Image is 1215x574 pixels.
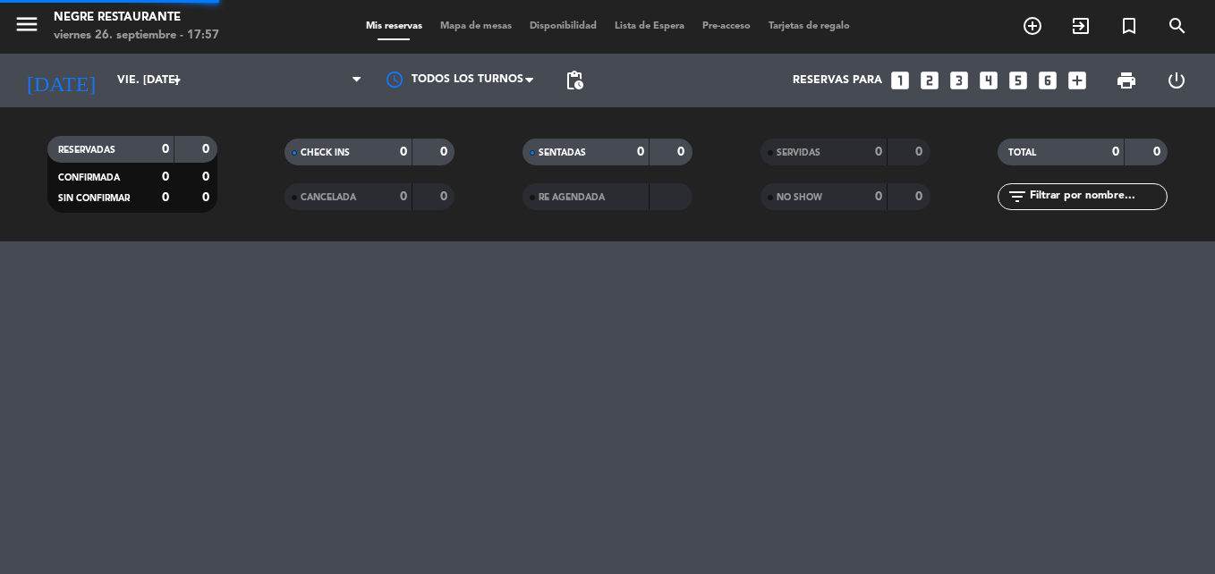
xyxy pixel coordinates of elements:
[431,21,521,31] span: Mapa de mesas
[1118,15,1140,37] i: turned_in_not
[440,146,451,158] strong: 0
[539,193,605,202] span: RE AGENDADA
[1036,69,1059,92] i: looks_6
[162,191,169,204] strong: 0
[1008,148,1036,157] span: TOTAL
[13,11,40,38] i: menu
[1153,146,1164,158] strong: 0
[888,69,912,92] i: looks_one
[1028,187,1167,207] input: Filtrar por nombre...
[915,190,926,203] strong: 0
[875,190,882,203] strong: 0
[58,194,130,203] span: SIN CONFIRMAR
[977,69,1000,92] i: looks_4
[777,148,820,157] span: SERVIDAS
[677,146,688,158] strong: 0
[58,173,120,182] span: CONFIRMADA
[440,190,451,203] strong: 0
[400,190,407,203] strong: 0
[777,193,822,202] span: NO SHOW
[1116,70,1137,91] span: print
[1007,69,1030,92] i: looks_5
[875,146,882,158] strong: 0
[637,146,644,158] strong: 0
[166,70,188,91] i: arrow_drop_down
[13,61,108,100] i: [DATE]
[1167,15,1188,37] i: search
[202,171,213,183] strong: 0
[54,9,219,27] div: Negre Restaurante
[793,74,882,87] span: Reservas para
[54,27,219,45] div: viernes 26. septiembre - 17:57
[162,143,169,156] strong: 0
[915,146,926,158] strong: 0
[1007,186,1028,207] i: filter_list
[202,143,213,156] strong: 0
[1066,69,1089,92] i: add_box
[301,193,356,202] span: CANCELADA
[564,70,585,91] span: pending_actions
[693,21,760,31] span: Pre-acceso
[58,146,115,155] span: RESERVADAS
[357,21,431,31] span: Mis reservas
[301,148,350,157] span: CHECK INS
[606,21,693,31] span: Lista de Espera
[13,11,40,44] button: menu
[1112,146,1119,158] strong: 0
[1022,15,1043,37] i: add_circle_outline
[918,69,941,92] i: looks_two
[1151,54,1202,107] div: LOG OUT
[1166,70,1187,91] i: power_settings_new
[1070,15,1092,37] i: exit_to_app
[162,171,169,183] strong: 0
[521,21,606,31] span: Disponibilidad
[947,69,971,92] i: looks_3
[760,21,859,31] span: Tarjetas de regalo
[539,148,586,157] span: SENTADAS
[400,146,407,158] strong: 0
[202,191,213,204] strong: 0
